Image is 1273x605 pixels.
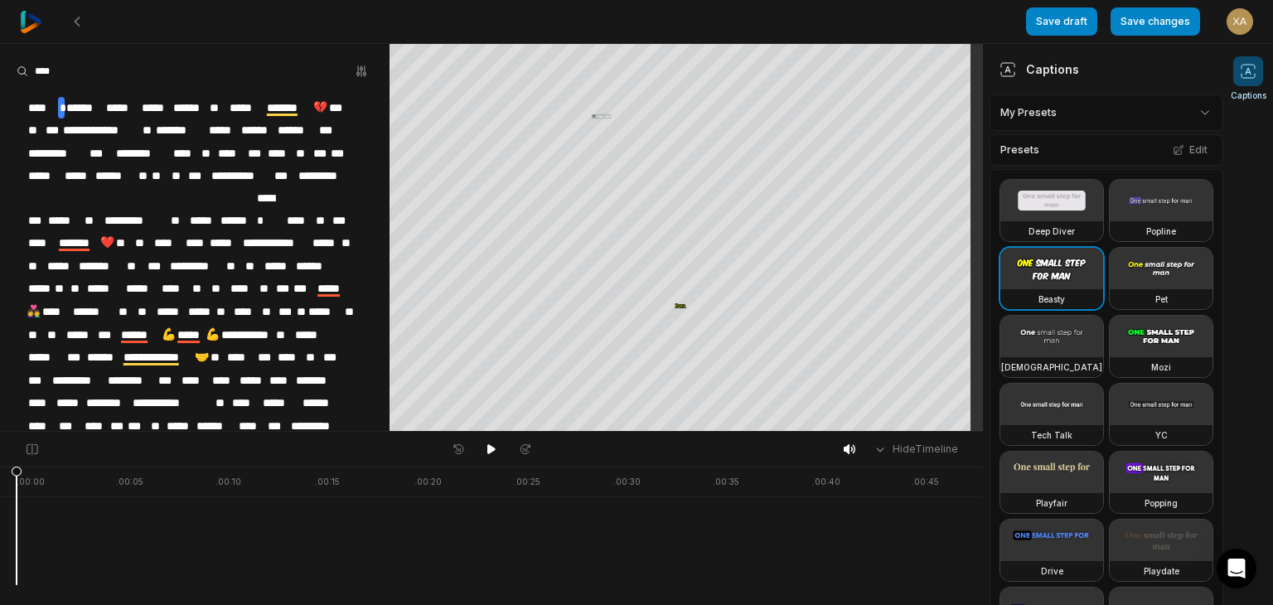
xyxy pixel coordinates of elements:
h3: Popline [1146,225,1176,238]
div: Open Intercom Messenger [1217,549,1256,588]
h3: Playdate [1144,564,1179,578]
span: Captions [1231,90,1266,102]
h3: [DEMOGRAPHIC_DATA] [1001,361,1102,374]
h3: Deep Diver [1029,225,1075,238]
img: reap [20,11,42,33]
h3: Beasty [1038,293,1065,306]
button: Save changes [1111,7,1200,36]
h3: Popping [1145,496,1178,510]
button: Save draft [1026,7,1097,36]
button: HideTimeline [868,437,963,462]
button: Edit [1168,139,1212,161]
h3: Playfair [1036,496,1067,510]
div: My Presets [990,94,1223,131]
h3: YC [1155,428,1168,442]
button: Captions [1231,56,1266,102]
div: Presets [990,134,1223,166]
h3: Tech Talk [1031,428,1072,442]
h3: Drive [1041,564,1063,578]
h3: Pet [1155,293,1168,306]
div: Captions [1000,60,1079,78]
h3: Mozi [1151,361,1171,374]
